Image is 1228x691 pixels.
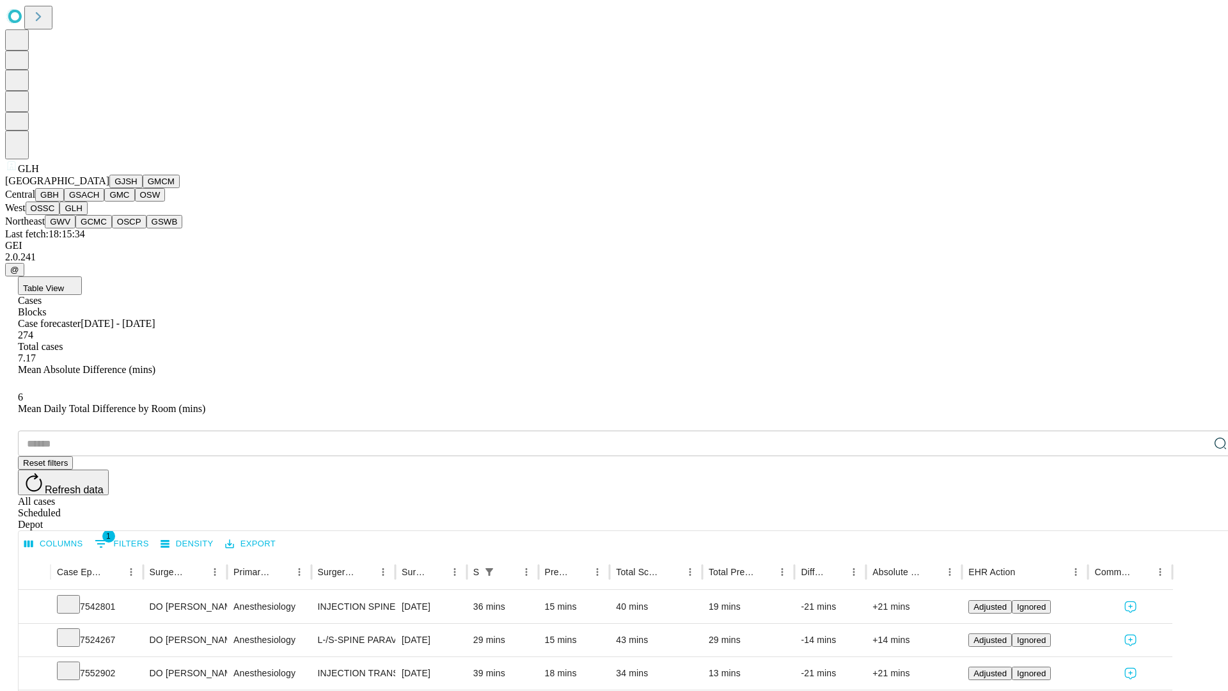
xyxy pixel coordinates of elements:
div: [DATE] [402,624,460,656]
button: Select columns [21,534,86,554]
span: Mean Daily Total Difference by Room (mins) [18,403,205,414]
span: Adjusted [973,669,1007,678]
span: Adjusted [973,635,1007,645]
span: Reset filters [23,458,68,468]
div: [DATE] [402,657,460,690]
button: Menu [681,563,699,581]
div: DO [PERSON_NAME] [PERSON_NAME] [150,624,221,656]
button: Show filters [480,563,498,581]
button: Sort [827,563,845,581]
div: Anesthesiology [233,657,304,690]
button: @ [5,263,24,276]
div: Primary Service [233,567,271,577]
span: Northeast [5,216,45,226]
div: +14 mins [872,624,956,656]
div: 15 mins [545,591,604,623]
button: Reset filters [18,456,73,470]
button: Menu [122,563,140,581]
span: 274 [18,330,33,340]
button: Sort [755,563,773,581]
span: 7.17 [18,353,36,363]
div: 7542801 [57,591,137,623]
button: Menu [290,563,308,581]
div: INJECTION TRANSFORAMINAL EPIDURAL [MEDICAL_DATA] OR SACRAL [318,657,389,690]
button: Adjusted [968,600,1012,614]
button: Expand [25,663,44,685]
div: 13 mins [709,657,789,690]
button: Sort [663,563,681,581]
div: Comments [1094,567,1131,577]
button: Menu [941,563,959,581]
div: -21 mins [801,591,860,623]
button: Menu [446,563,464,581]
button: GBH [35,188,64,202]
div: 1 active filter [480,563,498,581]
span: 6 [18,392,23,402]
button: Menu [588,563,606,581]
div: 36 mins [473,591,532,623]
div: Difference [801,567,826,577]
div: 18 mins [545,657,604,690]
div: Absolute Difference [872,567,922,577]
div: EHR Action [968,567,1015,577]
div: DO [PERSON_NAME] [PERSON_NAME] [150,591,221,623]
div: L-/S-SPINE PARAVERTEBRAL FACET INJ, 1 LEVEL [318,624,389,656]
span: @ [10,265,19,274]
button: OSW [135,188,166,202]
div: Surgery Name [318,567,355,577]
div: -14 mins [801,624,860,656]
button: Refresh data [18,470,109,495]
span: Ignored [1017,635,1046,645]
div: Surgeon Name [150,567,187,577]
button: OSCP [112,215,146,228]
div: [DATE] [402,591,460,623]
div: Anesthesiology [233,624,304,656]
div: -21 mins [801,657,860,690]
div: Anesthesiology [233,591,304,623]
button: GCMC [75,215,112,228]
button: Menu [773,563,791,581]
div: 2.0.241 [5,251,1223,263]
button: OSSC [26,202,60,215]
span: West [5,202,26,213]
div: 39 mins [473,657,532,690]
button: GLH [59,202,87,215]
button: Sort [428,563,446,581]
button: Sort [104,563,122,581]
span: Last fetch: 18:15:34 [5,228,85,239]
div: DO [PERSON_NAME] [PERSON_NAME] [150,657,221,690]
button: GMC [104,188,134,202]
div: 15 mins [545,624,604,656]
div: 19 mins [709,591,789,623]
div: 34 mins [616,657,696,690]
button: Menu [206,563,224,581]
div: 7552902 [57,657,137,690]
button: Export [222,534,279,554]
div: 43 mins [616,624,696,656]
span: GLH [18,163,39,174]
span: Total cases [18,341,63,352]
span: Mean Absolute Difference (mins) [18,364,155,375]
button: Expand [25,630,44,652]
div: Total Scheduled Duration [616,567,662,577]
button: Ignored [1012,600,1051,614]
button: GJSH [109,175,143,188]
div: 7524267 [57,624,137,656]
span: [DATE] - [DATE] [81,318,155,329]
button: Sort [356,563,374,581]
button: Expand [25,596,44,619]
div: 29 mins [709,624,789,656]
button: Sort [923,563,941,581]
button: Adjusted [968,633,1012,647]
button: Table View [18,276,82,295]
span: Central [5,189,35,200]
button: GMCM [143,175,180,188]
div: Case Epic Id [57,567,103,577]
button: Ignored [1012,667,1051,680]
span: Case forecaster [18,318,81,329]
button: Adjusted [968,667,1012,680]
span: Ignored [1017,602,1046,612]
button: Sort [188,563,206,581]
button: Sort [272,563,290,581]
div: Predicted In Room Duration [545,567,570,577]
